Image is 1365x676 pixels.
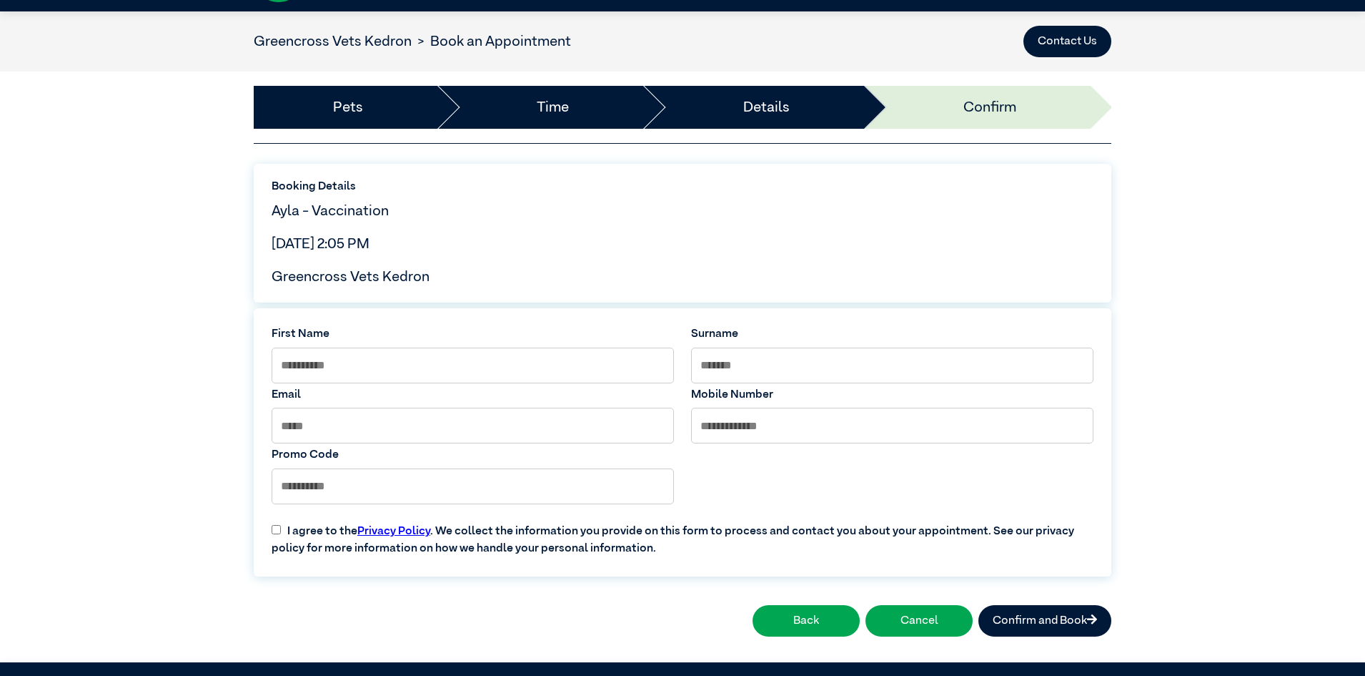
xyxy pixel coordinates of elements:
[272,178,1093,195] label: Booking Details
[263,511,1102,557] label: I agree to the . We collect the information you provide on this form to process and contact you a...
[272,237,369,251] span: [DATE] 2:05 PM
[272,204,389,218] span: Ayla - Vaccination
[412,31,571,52] li: Book an Appointment
[865,605,973,637] button: Cancel
[272,446,674,464] label: Promo Code
[272,270,430,284] span: Greencross Vets Kedron
[333,97,363,118] a: Pets
[272,325,674,343] label: First Name
[691,325,1093,343] label: Surname
[254,34,412,49] a: Greencross Vets Kedron
[691,386,1093,403] label: Mobile Number
[753,605,860,637] button: Back
[537,97,569,118] a: Time
[1023,26,1111,57] button: Contact Us
[254,31,571,52] nav: breadcrumb
[272,386,674,403] label: Email
[743,97,790,118] a: Details
[978,605,1111,637] button: Confirm and Book
[272,525,281,534] input: I agree to thePrivacy Policy. We collect the information you provide on this form to process and ...
[357,526,430,537] a: Privacy Policy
